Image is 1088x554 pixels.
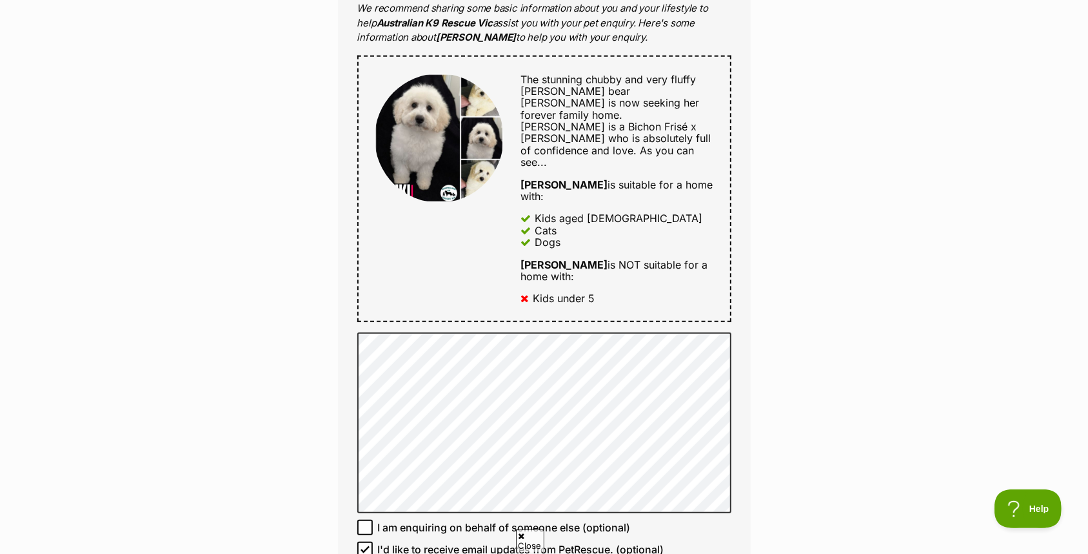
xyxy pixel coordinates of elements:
img: Yuki [375,74,504,203]
div: is NOT suitable for a home with: [520,259,713,283]
strong: [PERSON_NAME] [520,178,608,191]
div: Dogs [535,236,560,248]
iframe: Help Scout Beacon - Open [994,489,1062,528]
span: The stunning chubby and very fluffy [PERSON_NAME] bear [PERSON_NAME] is now seeking her forever f... [520,73,711,169]
div: Kids under 5 [533,292,595,304]
strong: Australian K9 Rescue Vic [377,17,493,29]
div: Kids aged [DEMOGRAPHIC_DATA] [535,212,702,224]
span: I am enquiring on behalf of someone else (optional) [378,520,631,535]
strong: [PERSON_NAME] [520,258,608,271]
div: Cats [535,225,557,236]
div: is suitable for a home with: [520,179,713,203]
span: Close [516,529,544,552]
strong: [PERSON_NAME] [436,31,516,43]
p: We recommend sharing some basic information about you and your lifestyle to help assist you with ... [357,1,731,45]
